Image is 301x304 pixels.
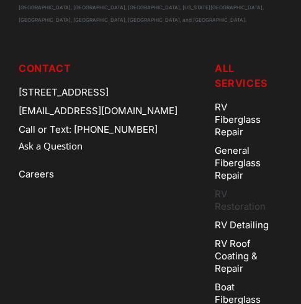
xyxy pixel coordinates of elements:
[215,61,269,91] h5: ALL SERVICES
[19,61,71,76] h5: Contact
[19,102,177,120] div: [EMAIL_ADDRESS][DOMAIN_NAME]
[215,216,269,235] a: RV Detailing
[215,98,269,141] a: RV Fiberglass Repair
[215,235,269,278] a: RV Roof Coating & Repair
[19,165,54,184] a: Careers
[19,120,158,139] a: Call or Text: [PHONE_NUMBER]
[215,185,269,216] a: RV Restoration
[19,83,109,102] div: [STREET_ADDRESS]
[215,141,269,185] a: General Fiberglass Repair
[19,139,83,153] a: Ask a Question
